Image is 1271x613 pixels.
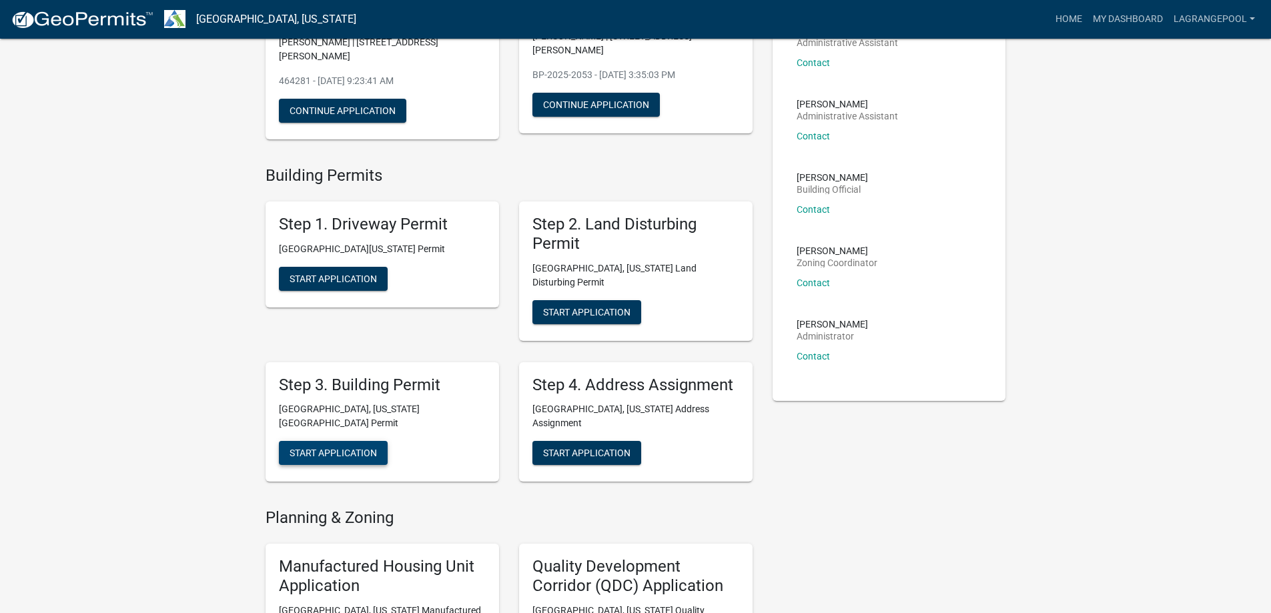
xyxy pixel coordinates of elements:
h4: Planning & Zoning [266,508,753,528]
a: Contact [797,131,830,141]
p: [GEOGRAPHIC_DATA], [US_STATE] Land Disturbing Permit [532,261,739,289]
p: 0360 000106F | [PERSON_NAME] & [PERSON_NAME] | [STREET_ADDRESS][PERSON_NAME] [279,21,486,63]
a: Contact [797,277,830,288]
button: Start Application [532,441,641,465]
p: [GEOGRAPHIC_DATA][US_STATE] Permit [279,242,486,256]
button: Start Application [279,441,388,465]
h5: Step 1. Driveway Permit [279,215,486,234]
h5: Step 4. Address Assignment [532,376,739,395]
button: Continue Application [532,93,660,117]
span: Start Application [290,273,377,283]
button: Start Application [279,267,388,291]
p: Administrative Assistant [797,38,898,47]
h4: Building Permits [266,166,753,185]
h5: Quality Development Corridor (QDC) Application [532,557,739,596]
p: Administrative Assistant [797,111,898,121]
p: Zoning Coordinator [797,258,877,267]
span: Start Application [290,448,377,458]
p: [PERSON_NAME] [797,246,877,255]
button: Continue Application [279,99,406,123]
p: Building Official [797,185,868,194]
button: Start Application [532,300,641,324]
p: 464281 - [DATE] 9:23:41 AM [279,74,486,88]
p: BP-2025-2053 - [DATE] 3:35:03 PM [532,68,739,82]
p: [PERSON_NAME] [797,320,868,329]
p: Administrator [797,332,868,341]
a: My Dashboard [1088,7,1168,32]
a: Contact [797,351,830,362]
span: Start Application [543,448,630,458]
h5: Manufactured Housing Unit Application [279,557,486,596]
a: Lagrangepool [1168,7,1260,32]
span: Start Application [543,306,630,317]
a: [GEOGRAPHIC_DATA], [US_STATE] [196,8,356,31]
p: [GEOGRAPHIC_DATA], [US_STATE][GEOGRAPHIC_DATA] Permit [279,402,486,430]
a: Contact [797,204,830,215]
p: [GEOGRAPHIC_DATA], [US_STATE] Address Assignment [532,402,739,430]
a: Contact [797,57,830,68]
p: [PERSON_NAME] [797,173,868,182]
p: [PERSON_NAME] [797,99,898,109]
h5: Step 2. Land Disturbing Permit [532,215,739,253]
img: Troup County, Georgia [164,10,185,28]
h5: Step 3. Building Permit [279,376,486,395]
a: Home [1050,7,1088,32]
